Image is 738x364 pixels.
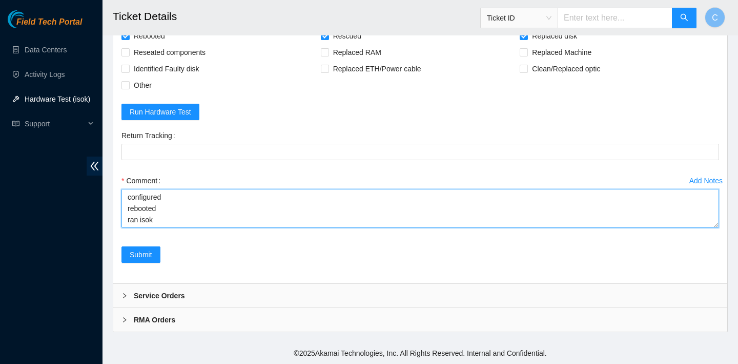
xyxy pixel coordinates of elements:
a: Akamai TechnologiesField Tech Portal [8,18,82,32]
span: Replaced Machine [528,44,596,61]
input: Return Tracking [121,144,719,160]
span: double-left [87,157,102,176]
button: C [705,7,725,28]
label: Comment [121,173,165,189]
span: C [712,11,718,24]
label: Return Tracking [121,127,179,144]
button: Submit [121,246,160,263]
span: Submit [130,249,152,260]
img: Akamai Technologies [8,10,52,28]
span: Replaced disk [528,28,581,44]
span: Clean/Replaced optic [528,61,604,77]
span: Rebooted [130,28,169,44]
input: Enter text here... [558,8,672,28]
button: search [672,8,696,28]
span: Other [130,77,156,93]
footer: © 2025 Akamai Technologies, Inc. All Rights Reserved. Internal and Confidential. [102,342,738,364]
span: Reseated components [130,44,210,61]
textarea: Comment [121,189,719,228]
div: Add Notes [689,177,723,184]
button: Run Hardware Test [121,104,199,120]
b: Service Orders [134,290,185,301]
span: Replaced ETH/Power cable [329,61,425,77]
div: Service Orders [113,284,727,308]
span: Identified Faulty disk [130,61,203,77]
span: Support [25,113,85,134]
div: RMA Orders [113,308,727,332]
a: Data Centers [25,46,67,54]
a: Hardware Test (isok) [25,95,90,103]
span: search [680,13,688,23]
span: Rescued [329,28,365,44]
a: Activity Logs [25,70,65,79]
button: Add Notes [689,173,723,189]
span: right [121,293,128,299]
span: Replaced RAM [329,44,385,61]
span: Field Tech Portal [16,17,82,27]
span: Ticket ID [487,10,551,26]
b: RMA Orders [134,314,175,325]
span: read [12,120,19,127]
span: right [121,317,128,323]
span: Run Hardware Test [130,106,191,118]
